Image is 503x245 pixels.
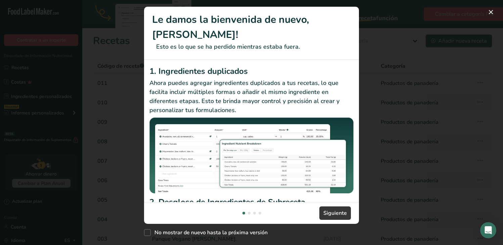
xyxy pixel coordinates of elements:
img: Ingredientes duplicados [149,117,354,194]
h2: 1. Ingredientes duplicados [149,65,354,77]
h2: 2. Desglose de Ingredientes de Subreceta [149,196,354,208]
p: Ahora puedes agregar ingredientes duplicados a tus recetas, lo que facilita incluir múltiples for... [149,79,354,115]
p: Esto es lo que se ha perdido mientras estaba fuera. [152,42,351,51]
div: Open Intercom Messenger [480,222,496,238]
button: Siguiente [319,206,351,220]
h1: Le damos la bienvenida de nuevo, [PERSON_NAME]! [152,12,351,42]
span: No mostrar de nuevo hasta la próxima versión [151,229,268,236]
span: Siguiente [323,209,347,217]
